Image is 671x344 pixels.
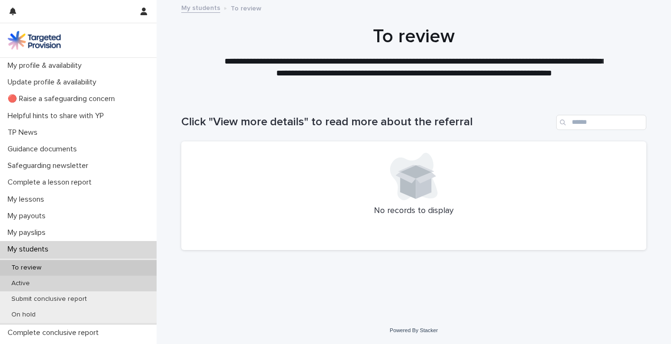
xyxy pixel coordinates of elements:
h1: Click "View more details" to read more about the referral [181,115,552,129]
p: 🔴 Raise a safeguarding concern [4,94,122,103]
img: M5nRWzHhSzIhMunXDL62 [8,31,61,50]
p: Helpful hints to share with YP [4,112,112,121]
p: To review [231,2,261,13]
p: My payslips [4,228,53,237]
p: My payouts [4,212,53,221]
p: Active [4,279,37,288]
p: My students [4,245,56,254]
p: Update profile & availability [4,78,104,87]
p: My profile & availability [4,61,89,70]
p: Complete conclusive report [4,328,106,337]
p: To review [4,264,49,272]
a: My students [181,2,220,13]
p: No records to display [193,206,635,216]
p: Submit conclusive report [4,295,94,303]
p: Guidance documents [4,145,84,154]
p: My lessons [4,195,52,204]
p: On hold [4,311,43,319]
p: TP News [4,128,45,137]
h1: To review [181,25,646,48]
p: Safeguarding newsletter [4,161,96,170]
input: Search [556,115,646,130]
a: Powered By Stacker [390,327,438,333]
p: Complete a lesson report [4,178,99,187]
